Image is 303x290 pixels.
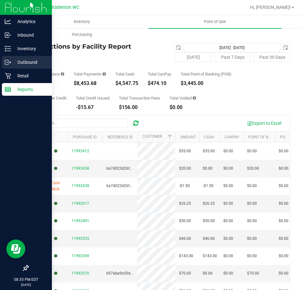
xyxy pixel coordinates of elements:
[223,201,233,207] span: $0.00
[170,105,196,110] div: $0.00
[61,72,64,76] i: Count of all successful payment transactions, possibly including voids, refunds, and cash-back fr...
[71,271,89,275] span: 11992570
[203,166,213,172] span: $0.00
[279,148,288,154] span: $0.00
[3,277,49,282] p: 08:35 PM EDT
[74,81,106,86] div: $8,453.68
[71,166,89,171] span: 11992438
[193,96,196,100] i: Sum of all voided payment transaction amounts, excluding tips and transaction fees.
[102,72,106,76] i: Sum of all successful, non-voided payment transaction amounts, excluding tips and transaction fees.
[279,201,288,207] span: $0.00
[203,253,217,259] span: $143.00
[11,72,49,80] p: Retail
[179,270,191,276] span: $70.00
[73,135,97,139] a: Purchase ID
[5,45,11,52] inline-svg: Inventory
[203,201,215,207] span: $26.25
[63,32,101,38] span: Purchasing
[279,270,288,276] span: $0.00
[15,28,148,41] a: Purchasing
[281,43,290,52] span: select
[11,86,49,93] p: Reports
[148,15,281,28] a: Point of Sale
[5,18,11,25] inline-svg: Analytics
[11,58,49,66] p: Outbound
[119,96,160,100] div: Total Transaction Fees
[247,218,257,224] span: $0.00
[179,148,191,154] span: $55.00
[279,253,288,259] span: $0.00
[279,218,288,224] span: $0.00
[279,166,288,172] span: $0.00
[148,81,171,86] div: $474.10
[248,135,293,139] a: Point of Banking (POB)
[203,270,213,276] span: $0.00
[33,118,128,128] input: Search...
[254,52,290,62] button: Past 30 Days
[5,32,11,38] inline-svg: Inbound
[51,180,64,192] span: Cash Back
[11,31,49,39] p: Inbound
[5,73,11,79] inline-svg: Retail
[115,81,138,86] div: $4,547.75
[65,19,98,25] span: Inventory
[203,183,213,189] span: -$1.50
[179,201,191,207] span: $26.25
[225,135,239,139] a: CanPay
[203,148,215,154] span: $55.00
[15,15,148,28] a: Inventory
[223,270,233,276] span: $0.00
[5,59,11,65] inline-svg: Outbound
[181,72,232,76] div: Total Point of Banking (POB)
[279,236,288,242] span: $0.00
[243,118,285,129] button: Export to Excel
[203,236,215,242] span: $46.00
[11,18,49,25] p: Analytics
[215,52,251,62] button: Past 7 Days
[50,5,79,10] span: Bradenton WC
[247,166,259,172] span: $20.00
[6,239,25,258] iframe: Resource center
[71,254,89,258] span: 11992349
[223,253,233,259] span: $0.00
[223,166,233,172] span: $0.00
[250,5,291,10] span: Hi, [PERSON_NAME]!
[179,236,191,242] span: $46.00
[28,43,159,50] h4: Transactions by Facility Report
[142,134,162,139] a: Customer
[165,131,175,142] a: Filter
[3,282,49,287] p: [DATE]
[106,184,174,188] span: 6a7d023d26fbc3783bd59e5a180f93c6
[76,105,109,110] div: -$15.67
[195,19,235,25] span: Point of Sale
[174,43,183,52] span: select
[203,218,215,224] span: $50.00
[148,72,171,76] div: Total CanPay
[179,166,191,172] span: $20.00
[5,86,11,93] inline-svg: Reports
[247,270,259,276] span: $70.00
[247,201,257,207] span: $0.00
[223,218,233,224] span: $0.00
[179,183,190,189] span: -$1.50
[71,149,89,153] span: 11992412
[223,148,233,154] span: $0.00
[108,135,133,139] a: Reference ID
[247,253,257,259] span: $0.00
[170,96,196,100] div: Total Voided
[179,218,191,224] span: $50.00
[71,201,89,206] span: 11992017
[247,183,257,189] span: $0.00
[115,72,138,76] div: Total Cash
[223,183,233,189] span: $0.00
[71,219,89,223] span: 11992491
[279,183,288,189] span: $0.00
[247,148,257,154] span: $0.00
[223,236,233,242] span: $0.00
[106,166,174,171] span: 6a7d023d26fbc3783bd59e5a180f93c6
[119,105,160,110] div: $156.00
[71,236,89,241] span: 11992535
[175,52,212,62] button: [DATE]
[179,253,193,259] span: $143.00
[71,184,89,188] span: 11992438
